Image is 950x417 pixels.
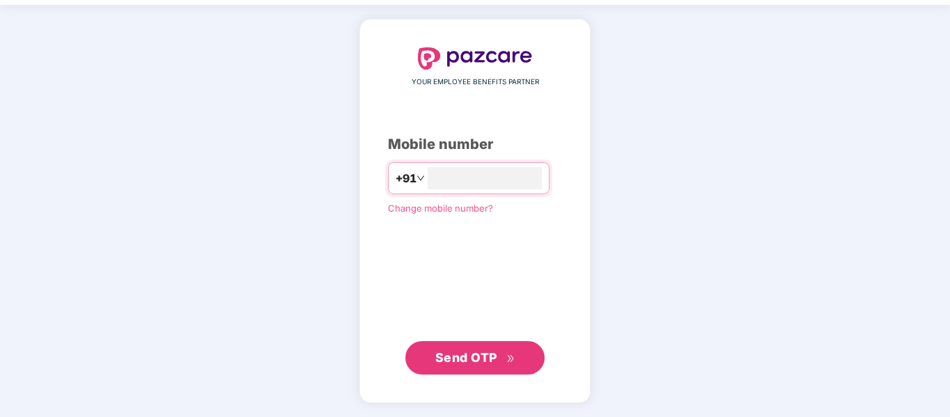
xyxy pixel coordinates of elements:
[412,77,539,88] span: YOUR EMPLOYEE BENEFITS PARTNER
[388,203,493,214] a: Change mobile number?
[388,134,562,155] div: Mobile number
[506,354,515,363] span: double-right
[435,350,497,365] span: Send OTP
[416,174,425,182] span: down
[418,47,532,70] img: logo
[405,341,545,375] button: Send OTPdouble-right
[396,170,416,187] span: +91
